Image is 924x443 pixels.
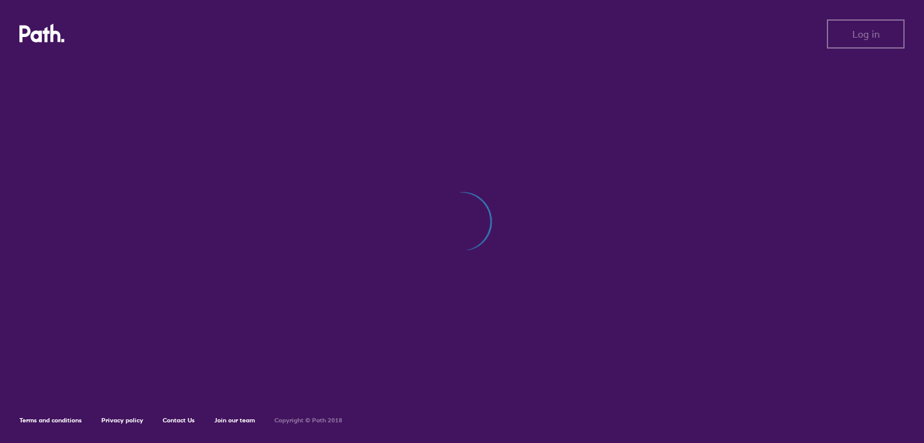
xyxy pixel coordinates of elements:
button: Log in [827,19,905,49]
a: Privacy policy [101,416,143,424]
a: Join our team [214,416,255,424]
span: Log in [852,29,880,39]
a: Contact Us [163,416,195,424]
a: Terms and conditions [19,416,82,424]
h6: Copyright © Path 2018 [274,417,342,424]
